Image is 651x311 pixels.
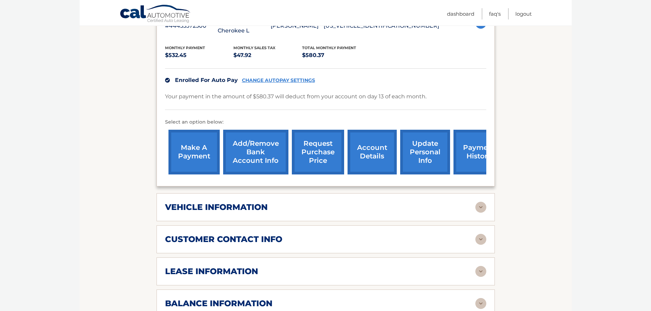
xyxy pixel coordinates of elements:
[324,21,439,31] p: [US_VEHICLE_IDENTIFICATION_NUMBER]
[242,77,315,83] a: CHANGE AUTOPAY SETTINGS
[165,45,205,50] span: Monthly Payment
[168,130,220,174] a: make a payment
[489,8,501,19] a: FAQ's
[302,45,356,50] span: Total Monthly Payment
[447,8,474,19] a: Dashboard
[165,78,170,83] img: check.svg
[175,77,238,83] span: Enrolled For Auto Pay
[218,16,271,36] p: 2023 Jeep Grand Cherokee L
[165,266,258,277] h2: lease information
[475,202,486,213] img: accordion-rest.svg
[348,130,397,174] a: account details
[120,4,191,24] a: Cal Automotive
[165,21,218,31] p: #44455572500
[223,130,288,174] a: Add/Remove bank account info
[233,51,302,60] p: $47.92
[165,234,282,244] h2: customer contact info
[475,266,486,277] img: accordion-rest.svg
[233,45,275,50] span: Monthly sales Tax
[400,130,450,174] a: update personal info
[302,51,371,60] p: $580.37
[475,298,486,309] img: accordion-rest.svg
[453,130,505,174] a: payment history
[165,298,272,309] h2: balance information
[165,51,234,60] p: $532.45
[165,92,426,101] p: Your payment in the amount of $580.37 will deduct from your account on day 13 of each month.
[165,118,486,126] p: Select an option below:
[165,202,268,212] h2: vehicle information
[271,21,324,31] p: [PERSON_NAME]
[292,130,344,174] a: request purchase price
[515,8,532,19] a: Logout
[475,234,486,245] img: accordion-rest.svg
